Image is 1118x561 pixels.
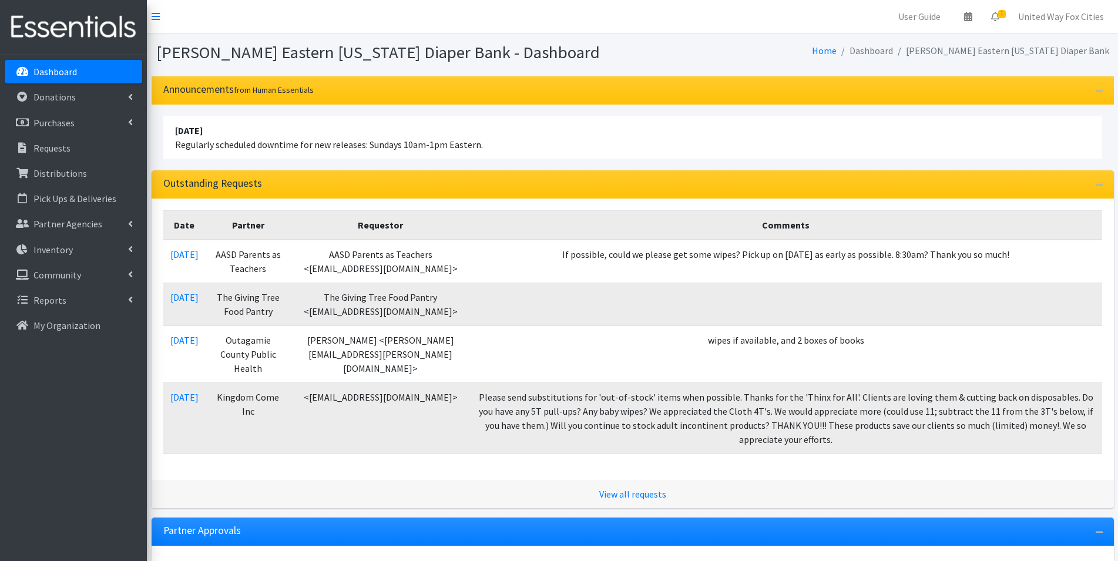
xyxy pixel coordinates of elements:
[5,263,142,287] a: Community
[5,111,142,135] a: Purchases
[5,212,142,236] a: Partner Agencies
[5,187,142,210] a: Pick Ups & Deliveries
[163,525,241,537] h3: Partner Approvals
[33,320,100,331] p: My Organization
[5,238,142,261] a: Inventory
[170,291,199,303] a: [DATE]
[170,391,199,403] a: [DATE]
[163,177,262,190] h3: Outstanding Requests
[206,240,291,283] td: AASD Parents as Teachers
[33,66,77,78] p: Dashboard
[599,488,666,500] a: View all requests
[470,210,1102,240] th: Comments
[33,269,81,281] p: Community
[893,42,1109,59] li: [PERSON_NAME] Eastern [US_STATE] Diaper Bank
[998,10,1006,18] span: 1
[33,167,87,179] p: Distributions
[163,83,314,96] h3: Announcements
[889,5,950,28] a: User Guide
[175,125,203,136] strong: [DATE]
[33,142,70,154] p: Requests
[206,325,291,382] td: Outagamie County Public Health
[33,218,102,230] p: Partner Agencies
[33,193,116,204] p: Pick Ups & Deliveries
[470,382,1102,453] td: Please send substitutions for 'out-of-stock' items when possible. Thanks for the 'Thinx for All'....
[5,162,142,185] a: Distributions
[206,210,291,240] th: Partner
[291,382,470,453] td: <[EMAIL_ADDRESS][DOMAIN_NAME]>
[234,85,314,95] small: from Human Essentials
[33,117,75,129] p: Purchases
[5,288,142,312] a: Reports
[33,91,76,103] p: Donations
[812,45,837,56] a: Home
[291,210,470,240] th: Requestor
[1009,5,1113,28] a: United Way Fox Cities
[5,85,142,109] a: Donations
[163,210,206,240] th: Date
[170,334,199,346] a: [DATE]
[206,283,291,325] td: The Giving Tree Food Pantry
[5,136,142,160] a: Requests
[163,116,1102,159] li: Regularly scheduled downtime for new releases: Sundays 10am-1pm Eastern.
[33,294,66,306] p: Reports
[206,382,291,453] td: Kingdom Come Inc
[470,240,1102,283] td: If possible, could we please get some wipes? Pick up on [DATE] as early as possible. 8:30am? Than...
[5,8,142,47] img: HumanEssentials
[982,5,1009,28] a: 1
[470,325,1102,382] td: wipes if available, and 2 boxes of books
[291,283,470,325] td: The Giving Tree Food Pantry <[EMAIL_ADDRESS][DOMAIN_NAME]>
[837,42,893,59] li: Dashboard
[170,248,199,260] a: [DATE]
[156,42,629,63] h1: [PERSON_NAME] Eastern [US_STATE] Diaper Bank - Dashboard
[33,244,73,256] p: Inventory
[5,314,142,337] a: My Organization
[291,240,470,283] td: AASD Parents as Teachers <[EMAIL_ADDRESS][DOMAIN_NAME]>
[291,325,470,382] td: [PERSON_NAME] <[PERSON_NAME][EMAIL_ADDRESS][PERSON_NAME][DOMAIN_NAME]>
[5,60,142,83] a: Dashboard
